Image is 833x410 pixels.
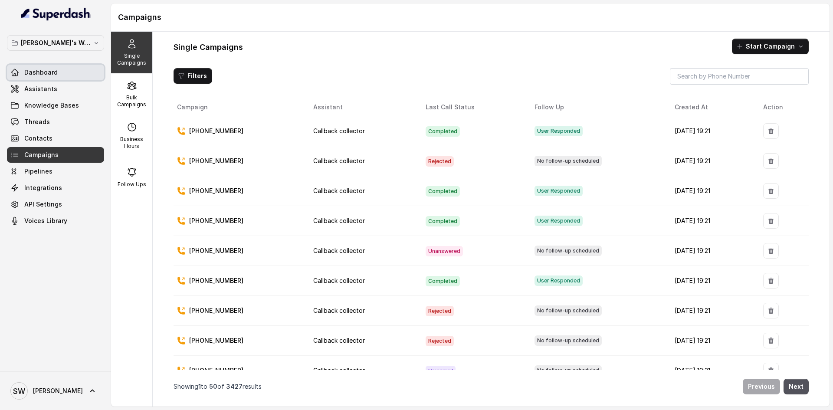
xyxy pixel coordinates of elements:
[426,186,460,197] span: Completed
[189,366,243,375] p: [PHONE_NUMBER]
[7,147,104,163] a: Campaigns
[732,39,809,54] button: Start Campaign
[33,387,83,395] span: [PERSON_NAME]
[174,40,243,54] h1: Single Campaigns
[668,266,756,296] td: [DATE] 19:21
[306,98,419,116] th: Assistant
[535,335,602,346] span: No follow-up scheduled
[668,296,756,326] td: [DATE] 19:21
[174,374,809,400] nav: Pagination
[7,213,104,229] a: Voices Library
[118,10,823,24] h1: Campaigns
[7,131,104,146] a: Contacts
[426,276,460,286] span: Completed
[419,98,528,116] th: Last Call Status
[24,134,52,143] span: Contacts
[535,305,602,316] span: No follow-up scheduled
[426,156,454,167] span: Rejected
[313,157,365,164] span: Callback collector
[313,187,365,194] span: Callback collector
[21,38,90,48] p: [PERSON_NAME]'s Workspace
[7,379,104,403] a: [PERSON_NAME]
[189,216,243,225] p: [PHONE_NUMBER]
[668,116,756,146] td: [DATE] 19:21
[426,216,460,226] span: Completed
[313,217,365,224] span: Callback collector
[189,306,243,315] p: [PHONE_NUMBER]
[535,156,602,166] span: No follow-up scheduled
[13,387,25,396] text: SW
[24,101,79,110] span: Knowledge Bases
[668,236,756,266] td: [DATE] 19:21
[226,383,243,390] span: 3427
[535,126,583,136] span: User Responded
[174,68,212,84] button: Filters
[24,68,58,77] span: Dashboard
[535,365,602,376] span: No follow-up scheduled
[784,379,809,394] button: Next
[189,157,243,165] p: [PHONE_NUMBER]
[313,307,365,314] span: Callback collector
[426,336,454,346] span: Rejected
[670,68,809,85] input: Search by Phone Number
[313,367,365,374] span: Callback collector
[21,7,91,21] img: light.svg
[313,337,365,344] span: Callback collector
[426,366,456,376] span: Voicemail
[24,184,62,192] span: Integrations
[426,246,463,256] span: Unanswered
[189,276,243,285] p: [PHONE_NUMBER]
[189,336,243,345] p: [PHONE_NUMBER]
[24,216,67,225] span: Voices Library
[7,114,104,130] a: Threads
[313,277,365,284] span: Callback collector
[668,176,756,206] td: [DATE] 19:21
[7,35,104,51] button: [PERSON_NAME]'s Workspace
[189,246,243,255] p: [PHONE_NUMBER]
[118,181,146,188] p: Follow Ups
[668,356,756,386] td: [DATE] 19:21
[24,167,52,176] span: Pipelines
[668,146,756,176] td: [DATE] 19:21
[7,81,104,97] a: Assistants
[535,246,602,256] span: No follow-up scheduled
[174,98,306,116] th: Campaign
[668,206,756,236] td: [DATE] 19:21
[313,127,365,134] span: Callback collector
[535,216,583,226] span: User Responded
[24,200,62,209] span: API Settings
[115,94,149,108] p: Bulk Campaigns
[426,306,454,316] span: Rejected
[198,383,201,390] span: 1
[7,98,104,113] a: Knowledge Bases
[189,127,243,135] p: [PHONE_NUMBER]
[7,65,104,80] a: Dashboard
[7,180,104,196] a: Integrations
[7,164,104,179] a: Pipelines
[743,379,780,394] button: Previous
[24,85,57,93] span: Assistants
[668,326,756,356] td: [DATE] 19:21
[115,52,149,66] p: Single Campaigns
[313,247,365,254] span: Callback collector
[756,98,809,116] th: Action
[24,118,50,126] span: Threads
[115,136,149,150] p: Business Hours
[24,151,59,159] span: Campaigns
[535,186,583,196] span: User Responded
[174,382,262,391] p: Showing to of results
[7,197,104,212] a: API Settings
[189,187,243,195] p: [PHONE_NUMBER]
[668,98,756,116] th: Created At
[209,383,217,390] span: 50
[426,126,460,137] span: Completed
[535,276,583,286] span: User Responded
[528,98,668,116] th: Follow Up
